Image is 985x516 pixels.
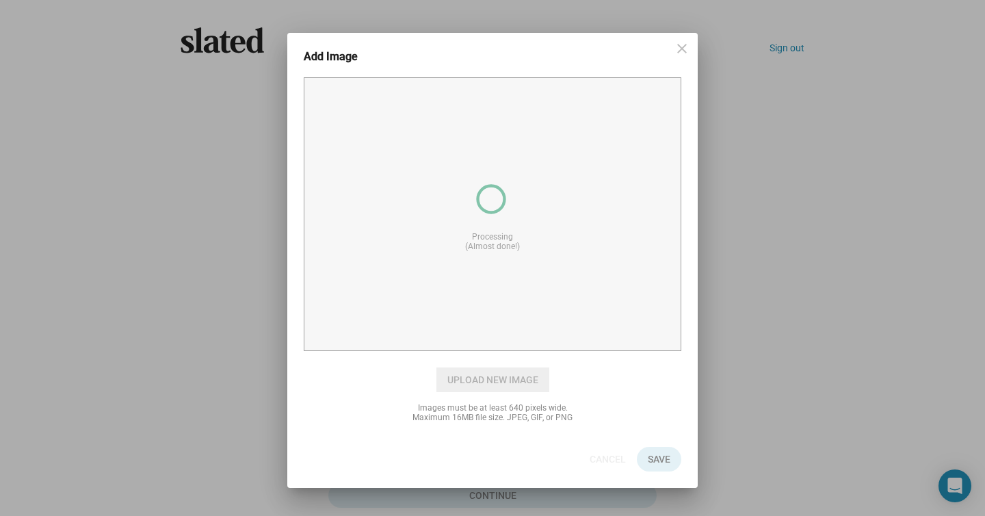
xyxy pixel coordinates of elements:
[637,447,681,472] button: Save
[590,447,626,472] span: Cancel
[674,40,690,57] mat-icon: close
[356,403,629,422] div: Images must be at least 640 pixels wide. Maximum 16MB file size. JPEG, GIF, or PNG
[648,447,670,472] span: Save
[436,367,549,392] span: Upload New Image
[579,447,637,472] button: Cancel
[304,49,377,64] h3: Add Image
